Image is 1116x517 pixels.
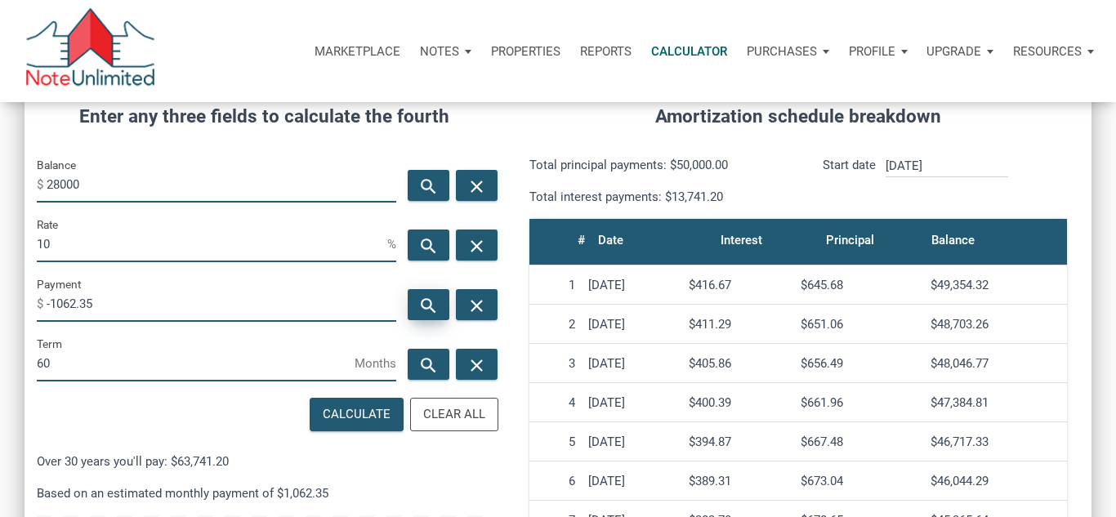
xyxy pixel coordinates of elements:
[419,176,439,196] i: search
[37,172,47,198] span: $
[931,395,1060,410] div: $47,384.81
[689,435,788,449] div: $394.87
[467,235,487,256] i: close
[588,278,676,292] div: [DATE]
[588,356,676,371] div: [DATE]
[801,435,917,449] div: $667.48
[25,8,156,94] img: NoteUnlimited
[37,484,493,503] p: Based on an estimated monthly payment of $1,062.35
[37,345,355,381] input: Term
[536,474,575,488] div: 6
[517,103,1079,131] h4: Amortization schedule breakdown
[578,229,585,252] div: #
[588,317,676,332] div: [DATE]
[801,395,917,410] div: $661.96
[456,289,498,320] button: close
[408,230,449,261] button: search
[467,295,487,315] i: close
[47,166,396,203] input: Balance
[37,225,387,262] input: Rate
[410,398,498,431] button: Clear All
[931,474,1060,488] div: $46,044.29
[387,231,396,257] span: %
[536,356,575,371] div: 3
[529,187,786,207] p: Total interest payments: $13,741.20
[536,435,575,449] div: 5
[801,278,917,292] div: $645.68
[839,27,917,76] button: Profile
[747,44,817,59] p: Purchases
[456,230,498,261] button: close
[689,356,788,371] div: $405.86
[536,395,575,410] div: 4
[931,229,975,252] div: Balance
[419,354,439,375] i: search
[355,350,396,377] span: Months
[323,405,391,424] div: Calculate
[849,44,895,59] p: Profile
[310,398,404,431] button: Calculate
[420,44,459,59] p: Notes
[37,452,493,471] p: Over 30 years you'll pay: $63,741.20
[408,349,449,380] button: search
[1013,44,1082,59] p: Resources
[467,176,487,196] i: close
[315,44,400,59] p: Marketplace
[588,395,676,410] div: [DATE]
[801,317,917,332] div: $651.06
[467,354,487,375] i: close
[419,235,439,256] i: search
[37,291,47,317] span: $
[37,215,58,234] label: Rate
[926,44,981,59] p: Upgrade
[481,27,570,76] a: Properties
[588,474,676,488] div: [DATE]
[917,27,1003,76] button: Upgrade
[931,278,1060,292] div: $49,354.32
[419,295,439,315] i: search
[536,278,575,292] div: 1
[408,170,449,201] button: search
[570,27,641,76] button: Reports
[826,229,874,252] div: Principal
[689,317,788,332] div: $411.29
[37,103,493,131] h4: Enter any three fields to calculate the fourth
[47,285,396,322] input: Payment
[37,155,76,175] label: Balance
[456,349,498,380] button: close
[423,405,485,424] div: Clear All
[456,170,498,201] button: close
[529,155,786,175] p: Total principal payments: $50,000.00
[931,356,1060,371] div: $48,046.77
[305,27,410,76] button: Marketplace
[801,474,917,488] div: $673.04
[931,317,1060,332] div: $48,703.26
[931,435,1060,449] div: $46,717.33
[37,274,81,294] label: Payment
[408,289,449,320] button: search
[689,395,788,410] div: $400.39
[598,229,623,252] div: Date
[641,27,737,76] a: Calculator
[1003,27,1104,76] button: Resources
[491,44,560,59] p: Properties
[37,334,62,354] label: Term
[721,229,762,252] div: Interest
[651,44,727,59] p: Calculator
[588,435,676,449] div: [DATE]
[410,27,481,76] button: Notes
[689,278,788,292] div: $416.67
[737,27,839,76] button: Purchases
[536,317,575,332] div: 2
[580,44,632,59] p: Reports
[801,356,917,371] div: $656.49
[823,155,876,207] p: Start date
[689,474,788,488] div: $389.31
